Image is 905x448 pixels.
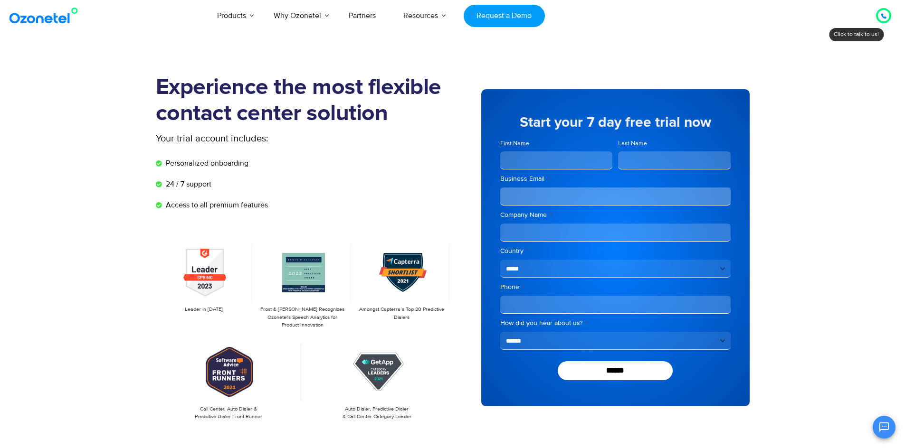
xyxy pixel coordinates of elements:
h5: Start your 7 day free trial now [500,115,731,130]
p: Your trial account includes: [156,131,381,146]
p: Frost & [PERSON_NAME] Recognizes Ozonetel's Speech Analytics for Product Innovation [259,306,346,329]
span: Personalized onboarding [163,158,248,169]
label: Country [500,246,731,256]
label: First Name [500,139,613,148]
button: Open chat [873,416,895,439]
span: Access to all premium features [163,199,268,211]
h1: Experience the most flexible contact center solution [156,75,453,127]
label: How did you hear about us? [500,318,731,328]
span: 24 / 7 support [163,178,211,190]
label: Phone [500,282,731,292]
p: Amongst Capterra’s Top 20 Predictive Dialers [358,306,445,321]
label: Company Name [500,210,731,220]
p: Leader in [DATE] [161,306,247,314]
label: Last Name [618,139,731,148]
p: Auto Dialer, Predictive Dialer & Call Center Category Leader [309,405,445,421]
label: Business Email [500,174,731,184]
p: Call Center, Auto Dialer & Predictive Dialer Front Runner [161,405,297,421]
a: Request a Demo [464,5,545,27]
